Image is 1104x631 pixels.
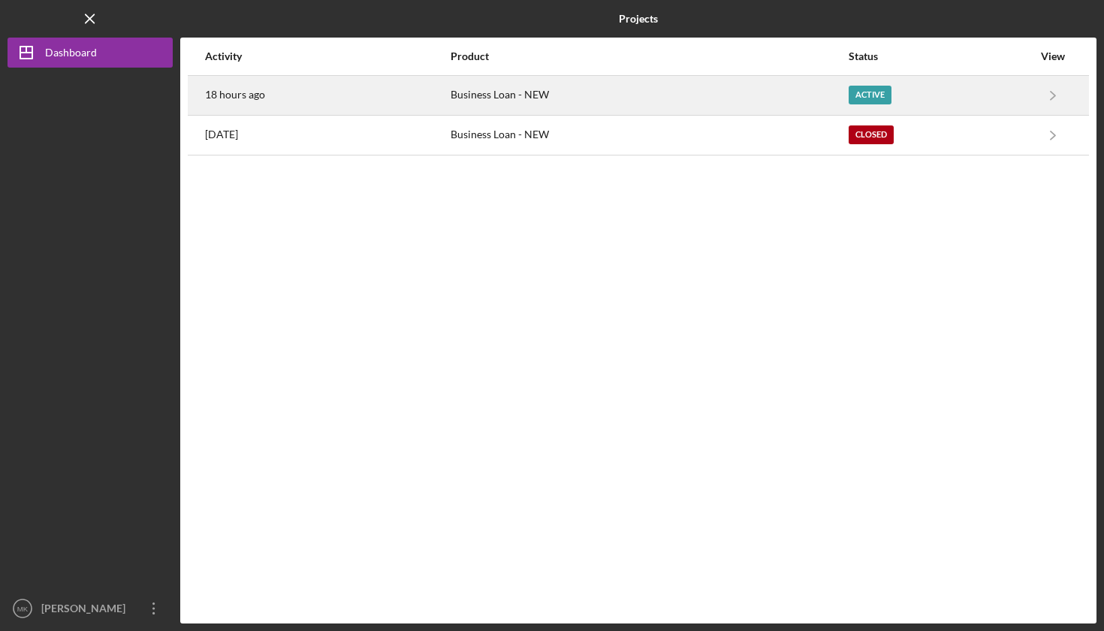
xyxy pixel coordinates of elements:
[619,13,658,25] b: Projects
[17,605,29,613] text: MK
[205,89,265,101] time: 2025-10-13 19:58
[8,593,173,623] button: MK[PERSON_NAME]
[451,50,847,62] div: Product
[849,86,891,104] div: Active
[38,593,135,627] div: [PERSON_NAME]
[1034,50,1072,62] div: View
[451,116,847,154] div: Business Loan - NEW
[849,125,894,144] div: Closed
[205,128,238,140] time: 2025-02-19 17:53
[451,77,847,114] div: Business Loan - NEW
[45,38,97,71] div: Dashboard
[8,38,173,68] button: Dashboard
[849,50,1033,62] div: Status
[205,50,449,62] div: Activity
